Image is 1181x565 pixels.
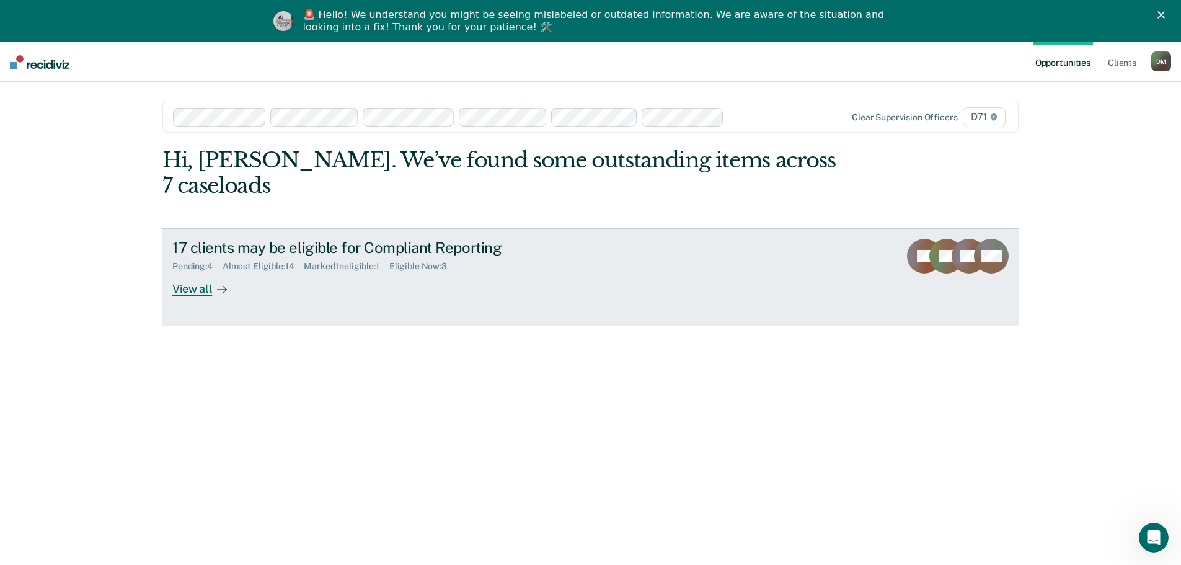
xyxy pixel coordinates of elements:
a: Opportunities [1033,42,1093,82]
img: Profile image for Kim [273,11,293,31]
div: Close [1157,11,1170,19]
div: Clear supervision officers [852,112,957,123]
button: DM [1151,51,1171,71]
div: D M [1151,51,1171,71]
div: Pending : 4 [172,261,223,272]
img: Recidiviz [10,55,69,69]
div: 17 clients may be eligible for Compliant Reporting [172,239,608,257]
div: Marked Ineligible : 1 [304,261,389,272]
div: View all [172,272,242,296]
div: Eligible Now : 3 [389,261,457,272]
a: Clients [1105,42,1139,82]
div: 🚨 Hello! We understand you might be seeing mislabeled or outdated information. We are aware of th... [303,9,888,33]
iframe: Intercom live chat [1139,523,1169,553]
div: Hi, [PERSON_NAME]. We’ve found some outstanding items across 7 caseloads [162,148,847,198]
a: 17 clients may be eligible for Compliant ReportingPending:4Almost Eligible:14Marked Ineligible:1E... [162,228,1019,326]
span: D71 [963,107,1006,127]
div: Almost Eligible : 14 [223,261,304,272]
